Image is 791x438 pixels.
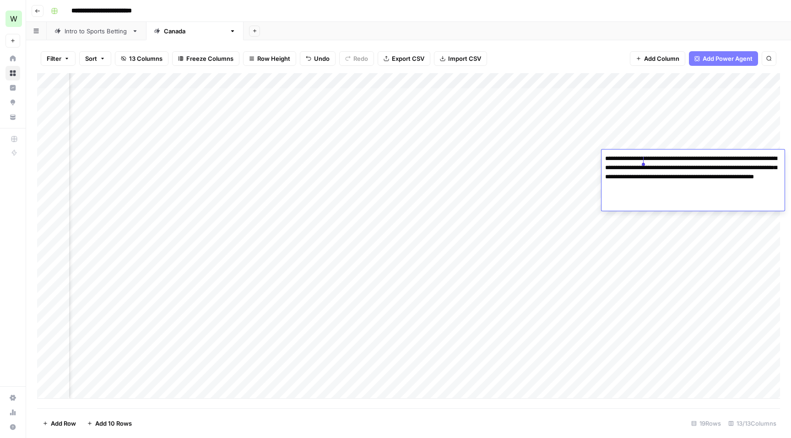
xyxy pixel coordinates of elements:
[688,416,725,431] div: 19 Rows
[243,51,296,66] button: Row Height
[79,51,111,66] button: Sort
[5,405,20,420] a: Usage
[5,51,20,66] a: Home
[164,27,226,36] div: [GEOGRAPHIC_DATA]
[5,66,20,80] a: Browse
[51,419,76,428] span: Add Row
[5,390,20,405] a: Settings
[65,27,128,36] div: Intro to Sports Betting
[5,7,20,30] button: Workspace: Workspace1
[129,54,163,63] span: 13 Columns
[37,416,81,431] button: Add Row
[353,54,368,63] span: Redo
[703,54,753,63] span: Add Power Agent
[95,419,132,428] span: Add 10 Rows
[339,51,374,66] button: Redo
[5,420,20,434] button: Help + Support
[85,54,97,63] span: Sort
[448,54,481,63] span: Import CSV
[10,13,17,24] span: W
[644,54,679,63] span: Add Column
[300,51,336,66] button: Undo
[172,51,239,66] button: Freeze Columns
[41,51,76,66] button: Filter
[5,95,20,110] a: Opportunities
[378,51,430,66] button: Export CSV
[314,54,330,63] span: Undo
[47,54,61,63] span: Filter
[392,54,424,63] span: Export CSV
[5,80,20,95] a: Insights
[725,416,780,431] div: 13/13 Columns
[5,110,20,124] a: Your Data
[81,416,137,431] button: Add 10 Rows
[47,22,146,40] a: Intro to Sports Betting
[146,22,244,40] a: [GEOGRAPHIC_DATA]
[434,51,487,66] button: Import CSV
[115,51,168,66] button: 13 Columns
[630,51,685,66] button: Add Column
[186,54,233,63] span: Freeze Columns
[257,54,290,63] span: Row Height
[689,51,758,66] button: Add Power Agent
